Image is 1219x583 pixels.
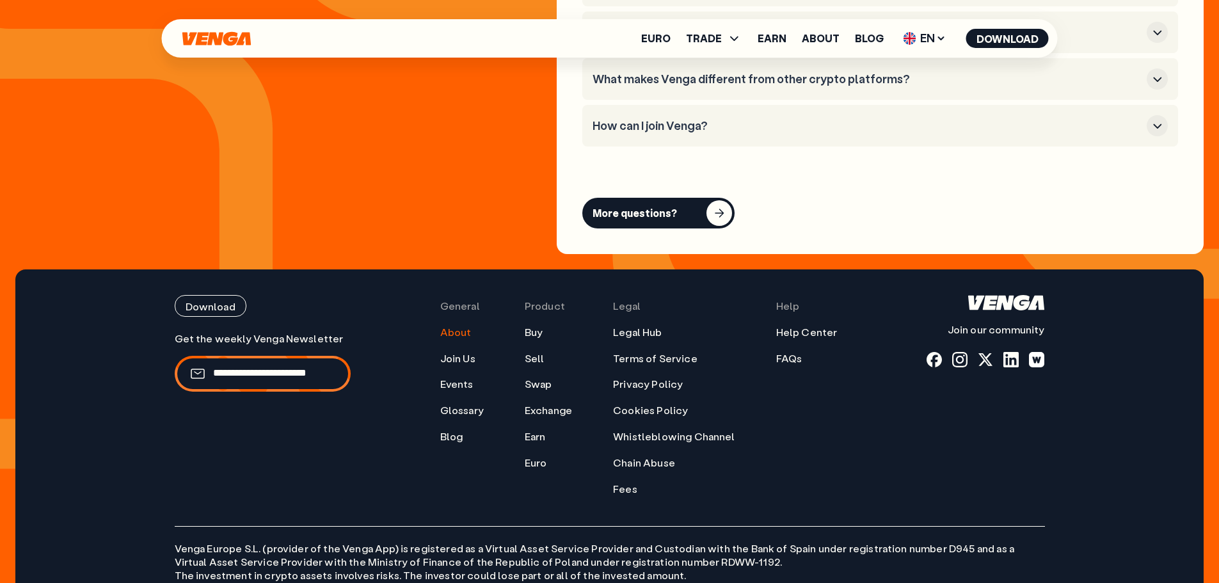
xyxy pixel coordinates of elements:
[776,352,802,365] a: FAQs
[440,326,472,339] a: About
[593,207,677,220] div: More questions?
[440,404,484,417] a: Glossary
[175,295,246,317] button: Download
[525,326,543,339] a: Buy
[613,456,675,470] a: Chain Abuse
[175,332,351,346] p: Get the weekly Venga Newsletter
[525,430,546,443] a: Earn
[855,33,884,44] a: Blog
[802,33,840,44] a: About
[641,33,671,44] a: Euro
[175,295,351,317] a: Download
[904,32,916,45] img: flag-uk
[613,483,637,496] a: Fees
[440,378,474,391] a: Events
[613,378,683,391] a: Privacy Policy
[440,430,463,443] a: Blog
[613,352,697,365] a: Terms of Service
[899,28,951,49] span: EN
[593,68,1168,90] button: What makes Venga different from other crypto platforms?
[440,299,480,313] span: General
[776,326,838,339] a: Help Center
[613,404,688,417] a: Cookies Policy
[525,378,552,391] a: Swap
[952,352,968,367] a: instagram
[440,352,475,365] a: Join Us
[525,404,572,417] a: Exchange
[582,198,735,228] button: More questions?
[613,430,735,443] a: Whistleblowing Channel
[776,299,800,313] span: Help
[593,119,1142,133] h3: How can I join Venga?
[686,33,722,44] span: TRADE
[1029,352,1044,367] a: warpcast
[525,456,547,470] a: Euro
[525,352,545,365] a: Sell
[593,115,1168,136] button: How can I join Venga?
[966,29,1049,48] button: Download
[613,326,662,339] a: Legal Hub
[758,33,786,44] a: Earn
[613,299,641,313] span: Legal
[181,31,253,46] svg: Home
[525,299,565,313] span: Product
[968,295,1044,310] svg: Home
[927,352,942,367] a: fb
[978,352,993,367] a: x
[686,31,742,46] span: TRADE
[927,323,1044,337] p: Join our community
[1003,352,1019,367] a: linkedin
[175,526,1045,582] p: Venga Europe S.L. (provider of the Venga App) is registered as a Virtual Asset Service Provider a...
[593,72,1142,86] h3: What makes Venga different from other crypto platforms?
